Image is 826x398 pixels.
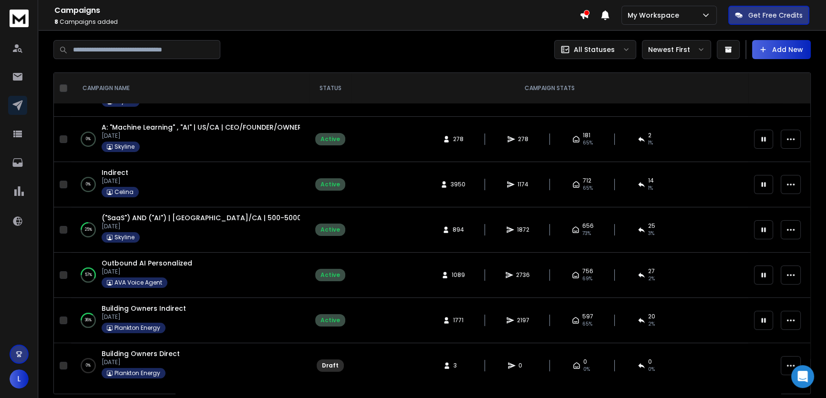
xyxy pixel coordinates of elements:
[54,18,579,26] p: Campaigns added
[648,267,655,275] span: 27
[582,267,593,275] span: 756
[86,134,91,144] p: 0 %
[102,268,192,276] p: [DATE]
[517,226,529,234] span: 1872
[582,275,592,283] span: 69 %
[583,184,593,192] span: 65 %
[71,253,310,298] td: 57%Outbound AI Personalized[DATE]AVA Voice Agent
[320,316,340,324] div: Active
[10,10,29,27] img: logo
[71,207,310,253] td: 25%("SaaS") AND ("AI") | [GEOGRAPHIC_DATA]/CA | 500-5000 | BizDev/Mar | Owner/CXO/VP | 1+ yrs | P...
[517,181,528,188] span: 1174
[114,143,134,151] p: Skyline
[86,180,91,189] p: 0 %
[54,18,58,26] span: 8
[85,225,92,235] p: 25 %
[54,5,579,16] h1: Campaigns
[648,358,652,366] span: 0
[516,271,530,279] span: 2736
[648,313,655,320] span: 20
[453,316,464,324] span: 1771
[320,271,340,279] div: Active
[582,320,592,328] span: 65 %
[102,177,139,185] p: [DATE]
[71,117,310,162] td: 0%A: "Machine Learning" , "AI" | US/CA | CEO/FOUNDER/OWNER | 50-500[DATE]Skyline
[85,316,92,325] p: 36 %
[102,313,186,321] p: [DATE]
[453,135,464,143] span: 278
[582,313,593,320] span: 597
[648,132,651,139] span: 2
[102,358,180,366] p: [DATE]
[451,181,465,188] span: 3950
[648,222,655,230] span: 25
[310,73,351,104] th: STATUS
[648,184,653,192] span: 1 %
[648,230,654,237] span: 3 %
[102,213,464,223] a: ("SaaS") AND ("AI") | [GEOGRAPHIC_DATA]/CA | 500-5000 | BizDev/Mar | Owner/CXO/VP | 1+ yrs | Post...
[102,132,300,140] p: [DATE]
[452,271,465,279] span: 1089
[582,222,594,230] span: 656
[102,122,333,132] a: A: "Machine Learning" , "AI" | US/CA | CEO/FOUNDER/OWNER | 50-500
[583,177,591,184] span: 712
[71,343,310,388] td: 0%Building Owners Direct[DATE]Plankton Energy
[748,10,803,20] p: Get Free Credits
[628,10,683,20] p: My Workspace
[791,365,814,388] div: Open Intercom Messenger
[518,362,528,369] span: 0
[648,366,655,373] span: 0%
[114,279,162,286] p: AVA Voice Agent
[648,139,653,147] span: 1 %
[583,366,590,373] span: 0%
[102,258,192,268] a: Outbound AI Personalized
[648,320,655,328] span: 2 %
[10,369,29,388] button: L
[648,275,655,283] span: 2 %
[322,362,339,369] div: Draft
[114,324,160,332] p: Plankton Energy
[583,132,590,139] span: 181
[102,304,186,313] a: Building Owners Indirect
[582,230,591,237] span: 73 %
[517,316,529,324] span: 2197
[320,135,340,143] div: Active
[71,73,310,104] th: CAMPAIGN NAME
[114,234,134,241] p: Skyline
[518,135,528,143] span: 278
[454,362,463,369] span: 3
[583,139,593,147] span: 65 %
[114,369,160,377] p: Plankton Energy
[85,270,92,280] p: 57 %
[320,181,340,188] div: Active
[752,40,811,59] button: Add New
[583,358,587,366] span: 0
[728,6,809,25] button: Get Free Credits
[71,162,310,207] td: 0%Indirect[DATE]Celina
[114,188,134,196] p: Celina
[102,349,180,358] a: Building Owners Direct
[86,361,91,370] p: 0 %
[453,226,464,234] span: 894
[351,73,748,104] th: CAMPAIGN STATS
[71,298,310,343] td: 36%Building Owners Indirect[DATE]Plankton Energy
[102,223,300,230] p: [DATE]
[648,177,654,184] span: 14
[642,40,711,59] button: Newest First
[102,168,128,177] a: Indirect
[320,226,340,234] div: Active
[574,45,615,54] p: All Statuses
